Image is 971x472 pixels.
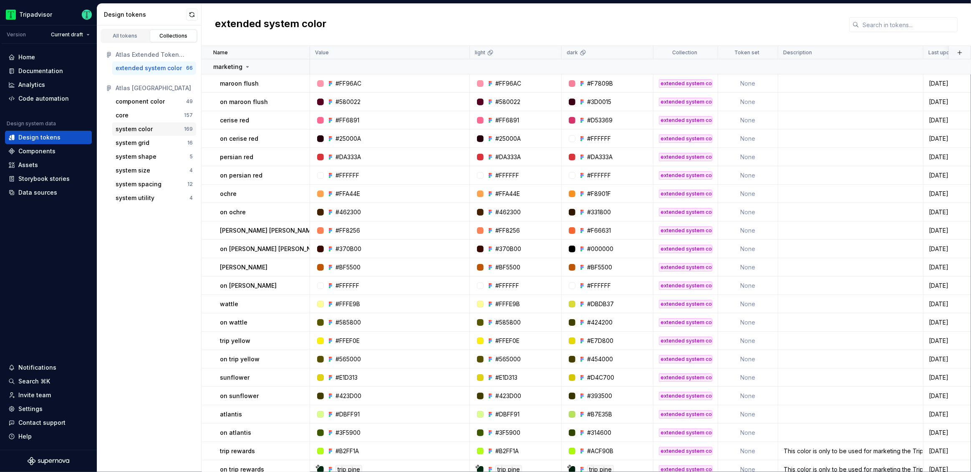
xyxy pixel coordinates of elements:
[718,258,778,277] td: None
[659,134,712,143] div: extended system color
[116,97,165,106] div: component color
[335,373,358,382] div: #E1D313
[718,277,778,295] td: None
[335,429,361,437] div: #3F5900
[587,318,613,327] div: #424200
[335,392,361,400] div: #423D00
[587,263,612,272] div: #BF5500
[735,49,760,56] p: Token set
[116,125,153,133] div: system color
[335,355,361,363] div: #565000
[659,318,712,327] div: extended system color
[18,405,43,413] div: Settings
[718,148,778,166] td: None
[718,295,778,313] td: None
[18,432,32,441] div: Help
[5,92,92,105] a: Code automation
[28,457,69,465] a: Supernova Logo
[587,153,613,161] div: #DA333A
[189,153,193,160] div: 5
[5,145,92,158] a: Components
[5,64,92,78] a: Documentation
[495,373,517,382] div: #E1D313
[335,447,359,455] div: #B2FF1A
[112,95,196,108] a: component color49
[587,190,611,198] div: #F8901F
[7,120,56,127] div: Design system data
[335,282,359,290] div: #FFFFFF
[587,134,611,143] div: #FFFFFF
[587,410,612,419] div: #B7E35B
[335,98,361,106] div: #580022
[5,375,92,388] button: Search ⌘K
[220,318,247,327] p: on wattle
[215,17,326,32] h2: extended system color
[495,134,521,143] div: #25000A
[116,166,150,175] div: system size
[659,98,712,106] div: extended system color
[495,337,520,345] div: #FFEF0E
[587,355,613,363] div: #454000
[659,226,712,235] div: extended system color
[659,190,712,198] div: extended system color
[718,332,778,350] td: None
[213,49,228,56] p: Name
[659,429,712,437] div: extended system color
[82,10,92,20] img: Thomas Dittmer
[18,81,45,89] div: Analytics
[659,410,712,419] div: extended system color
[112,61,196,75] button: extended system color66
[5,361,92,374] button: Notifications
[587,226,611,235] div: #F66631
[186,65,193,71] div: 66
[495,355,521,363] div: #565000
[220,190,237,198] p: ochre
[116,139,149,147] div: system grid
[659,300,712,308] div: extended system color
[5,430,92,443] button: Help
[187,181,193,188] div: 12
[335,116,359,124] div: #FF6891
[6,10,16,20] img: 0ed0e8b8-9446-497d-bad0-376821b19aa5.png
[5,388,92,402] a: Invite team
[659,337,712,345] div: extended system color
[220,79,259,88] p: maroon flush
[220,373,250,382] p: sunflower
[5,131,92,144] a: Design tokens
[220,134,258,143] p: on cerise red
[587,116,613,124] div: #D53369
[220,355,260,363] p: on trip yellow
[718,387,778,405] td: None
[779,447,923,455] div: This color is only to be used for marketing the Trip Rewards program
[718,221,778,240] td: None
[153,33,194,39] div: Collections
[587,98,611,106] div: #3D0015
[18,363,56,372] div: Notifications
[495,208,521,216] div: #462300
[116,180,161,188] div: system spacing
[19,10,52,19] div: Tripadvisor
[220,208,246,216] p: on ochre
[184,126,193,132] div: 169
[495,79,521,88] div: #FF96AC
[659,153,712,161] div: extended system color
[2,5,95,23] button: TripadvisorThomas Dittmer
[718,129,778,148] td: None
[7,31,26,38] div: Version
[213,63,242,71] p: marketing
[186,98,193,105] div: 49
[112,178,196,191] button: system spacing12
[112,191,196,205] button: system utility4
[495,429,520,437] div: #3F5900
[116,194,154,202] div: system utility
[928,49,961,56] p: Last updated
[5,416,92,429] button: Contact support
[112,136,196,150] button: system grid16
[18,391,51,399] div: Invite team
[5,158,92,172] a: Assets
[659,171,712,180] div: extended system color
[495,116,519,124] div: #FF6891
[335,263,361,272] div: #BF5500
